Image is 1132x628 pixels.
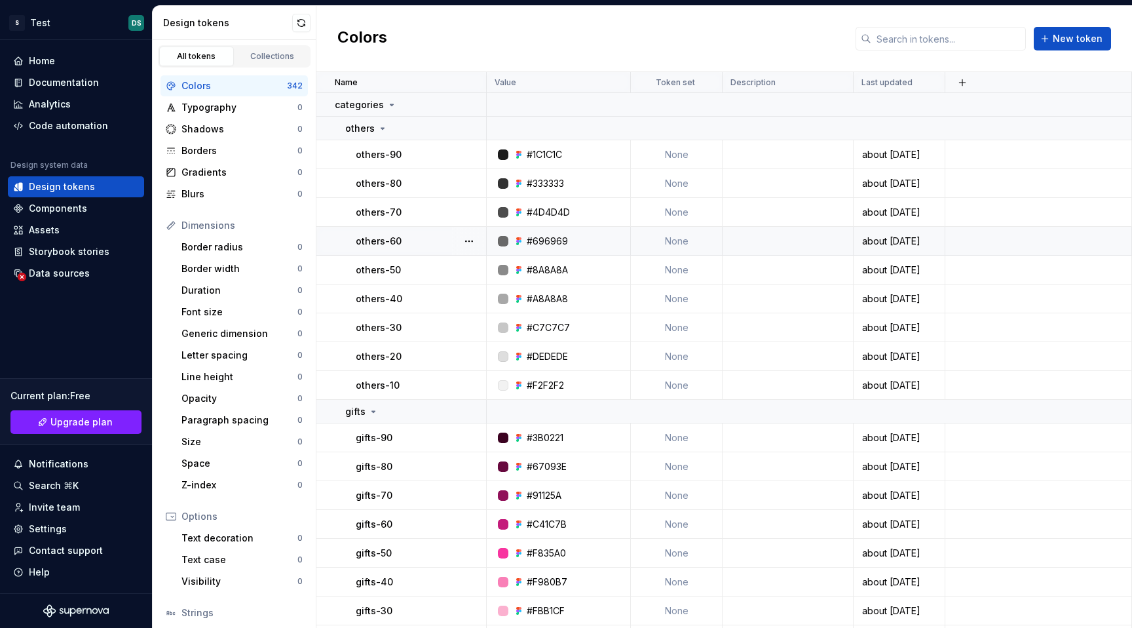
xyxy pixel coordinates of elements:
[297,124,303,134] div: 0
[29,76,99,89] div: Documentation
[527,431,563,444] div: #3B0221
[164,51,229,62] div: All tokens
[176,410,308,431] a: Paragraph spacing0
[176,345,308,366] a: Letter spacing0
[631,140,723,169] td: None
[29,522,67,536] div: Settings
[176,258,308,279] a: Border width0
[631,539,723,568] td: None
[29,245,109,258] div: Storybook stories
[631,510,723,539] td: None
[854,547,944,560] div: about [DATE]
[10,410,141,434] a: Upgrade plan
[527,489,561,502] div: #91125A
[527,518,567,531] div: #C41C7B
[527,321,570,334] div: #C7C7C7
[356,321,402,334] p: others-30
[181,349,297,362] div: Letter spacing
[861,77,913,88] p: Last updated
[8,454,144,475] button: Notifications
[176,549,308,570] a: Text case0
[854,576,944,589] div: about [DATE]
[287,81,303,91] div: 342
[656,77,695,88] p: Token set
[181,101,297,114] div: Typography
[8,94,144,115] a: Analytics
[29,54,55,68] div: Home
[176,280,308,301] a: Duration0
[181,305,297,319] div: Font size
[8,241,144,262] a: Storybook stories
[181,479,297,492] div: Z-index
[160,97,308,118] a: Typography0
[163,16,292,29] div: Design tokens
[527,576,567,589] div: #F980B7
[345,122,375,135] p: others
[29,180,95,193] div: Design tokens
[181,79,287,92] div: Colors
[297,576,303,587] div: 0
[29,267,90,280] div: Data sources
[8,497,144,518] a: Invite team
[29,224,60,237] div: Assets
[854,489,944,502] div: about [DATE]
[160,140,308,161] a: Borders0
[854,379,944,392] div: about [DATE]
[160,119,308,140] a: Shadows0
[527,379,564,392] div: #F2F2F2
[181,575,297,588] div: Visibility
[29,501,80,514] div: Invite team
[10,389,141,402] div: Current plan : Free
[181,553,297,566] div: Text case
[527,148,562,161] div: #1C1C1C
[297,242,303,252] div: 0
[297,372,303,382] div: 0
[297,264,303,274] div: 0
[8,475,144,496] button: Search ⌘K
[337,27,387,50] h2: Colors
[631,342,723,371] td: None
[176,302,308,323] a: Font size0
[29,202,87,215] div: Components
[8,263,144,284] a: Data sources
[176,528,308,549] a: Text decoration0
[527,460,567,473] div: #67093E
[527,604,565,618] div: #FBB1CF
[176,475,308,496] a: Z-index0
[297,146,303,156] div: 0
[297,480,303,490] div: 0
[871,27,1026,50] input: Search in tokens...
[527,235,568,248] div: #696969
[29,479,79,492] div: Search ⌘K
[30,16,50,29] div: Test
[181,435,297,448] div: Size
[527,177,564,190] div: #333333
[181,532,297,545] div: Text decoration
[631,452,723,481] td: None
[181,370,297,383] div: Line height
[50,416,113,429] span: Upgrade plan
[176,571,308,592] a: Visibility0
[631,227,723,256] td: None
[181,241,297,254] div: Border radius
[297,167,303,178] div: 0
[297,437,303,447] div: 0
[176,431,308,452] a: Size0
[356,547,392,560] p: gifts-50
[527,350,568,363] div: #DEDEDE
[181,219,303,232] div: Dimensions
[730,77,776,88] p: Description
[8,540,144,561] button: Contact support
[297,533,303,543] div: 0
[297,189,303,199] div: 0
[10,160,88,170] div: Design system data
[356,264,401,277] p: others-50
[3,9,149,37] button: STestDS
[297,285,303,296] div: 0
[176,453,308,474] a: Space0
[8,115,144,136] a: Code automation
[356,604,392,618] p: gifts-30
[8,562,144,583] button: Help
[631,169,723,198] td: None
[29,544,103,557] div: Contact support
